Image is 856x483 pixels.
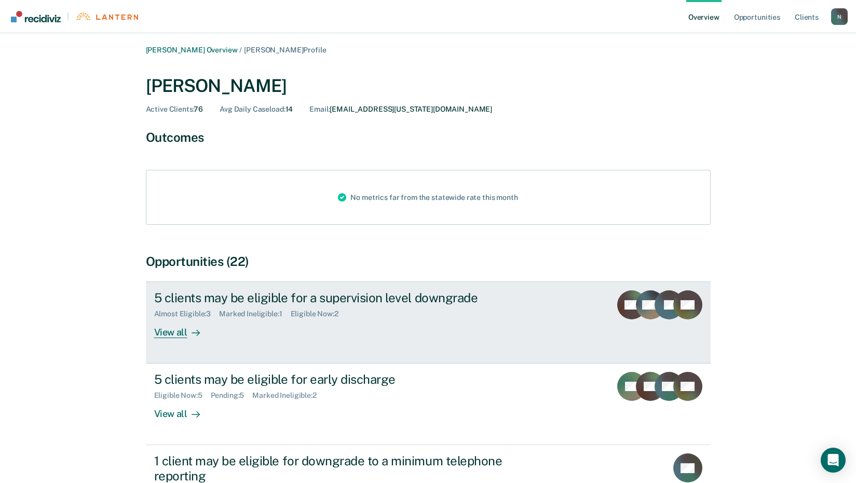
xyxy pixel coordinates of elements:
[309,105,492,114] div: [EMAIL_ADDRESS][US_STATE][DOMAIN_NAME]
[154,400,212,420] div: View all
[252,391,324,400] div: Marked Ineligible : 2
[146,364,711,445] a: 5 clients may be eligible for early dischargeEligible Now:5Pending:5Marked Ineligible:2View all
[154,290,519,305] div: 5 clients may be eligible for a supervision level downgrade
[220,105,293,114] div: 14
[219,310,290,318] div: Marked Ineligible : 1
[146,105,203,114] div: 76
[146,75,711,97] div: [PERSON_NAME]
[831,8,848,25] div: N
[146,46,238,54] a: [PERSON_NAME] Overview
[146,130,711,145] div: Outcomes
[154,372,519,387] div: 5 clients may be eligible for early discharge
[154,391,211,400] div: Eligible Now : 5
[821,448,846,473] div: Open Intercom Messenger
[75,12,138,20] img: Lantern
[244,46,326,54] span: [PERSON_NAME] Profile
[146,281,711,364] a: 5 clients may be eligible for a supervision level downgradeAlmost Eligible:3Marked Ineligible:1El...
[61,12,75,21] span: |
[146,105,194,113] span: Active Clients :
[309,105,330,113] span: Email :
[211,391,253,400] div: Pending : 5
[330,170,526,224] div: No metrics far from the statewide rate this month
[146,254,711,269] div: Opportunities (22)
[154,310,220,318] div: Almost Eligible : 3
[237,46,244,54] span: /
[831,8,848,25] button: Profile dropdown button
[11,11,61,22] img: Recidiviz
[291,310,347,318] div: Eligible Now : 2
[220,105,285,113] span: Avg Daily Caseload :
[154,318,212,339] div: View all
